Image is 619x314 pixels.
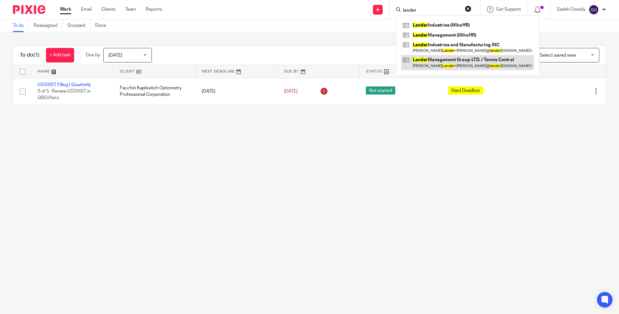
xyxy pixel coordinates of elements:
a: Done [95,19,111,32]
a: Reassigned [34,19,62,32]
a: Clients [101,6,116,13]
img: svg%3E [589,5,599,15]
span: [DATE] [284,89,298,94]
p: Due by [86,52,100,58]
a: GST/HST Filing | Quarterly [38,83,91,87]
h1: To do [20,52,39,59]
span: (1) [33,52,39,58]
img: Pixie [13,5,45,14]
a: Work [60,6,71,13]
span: Hard Deadline [448,86,483,95]
p: Sadek Osseily [557,6,585,13]
a: To do [13,19,29,32]
input: Search [402,8,461,14]
a: Email [81,6,92,13]
a: + Add task [46,48,74,62]
span: Select saved view [540,53,576,58]
button: Clear [465,6,471,12]
span: Not started [366,86,395,95]
span: [DATE] [108,53,122,58]
td: Facchin Kaplovitch Optometry Professional Corporation [113,78,196,105]
td: [DATE] [195,78,277,105]
a: Reports [146,6,162,13]
span: Get Support [496,7,521,12]
span: 0 of 5 · Review GST/HST in QBO/Xero [38,89,91,100]
a: Team [125,6,136,13]
a: Snoozed [67,19,90,32]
